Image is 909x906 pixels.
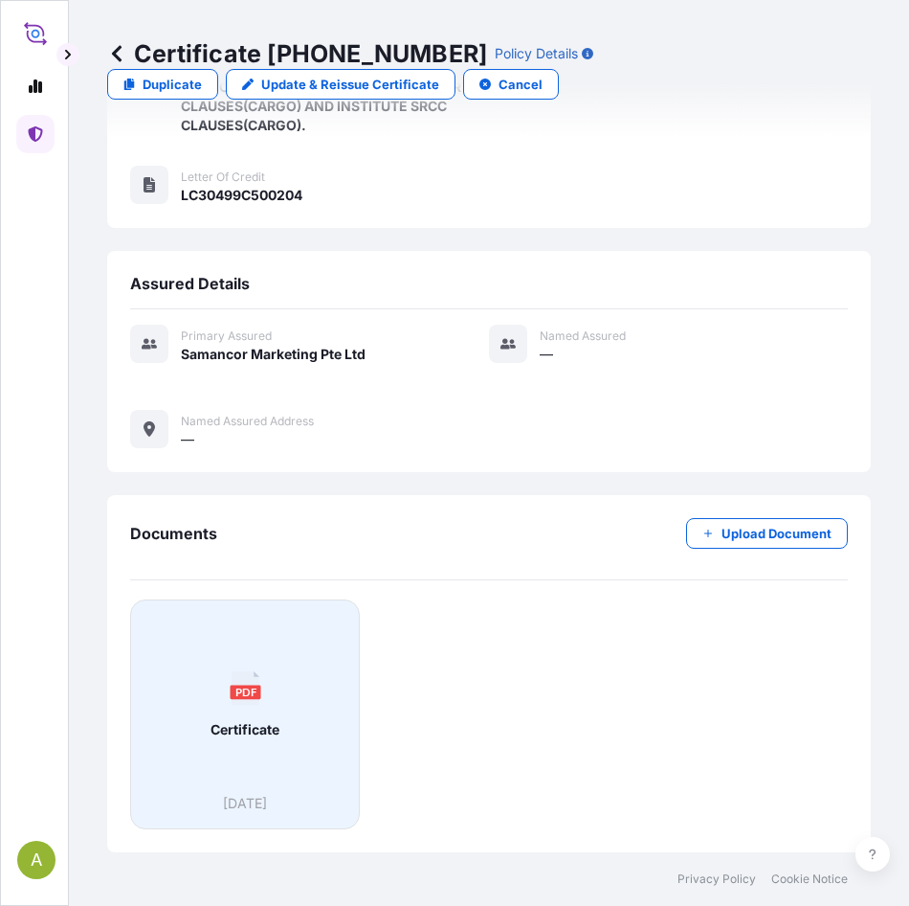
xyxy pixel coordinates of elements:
p: Policy Details [495,44,578,63]
p: Duplicate [143,75,202,94]
span: Named Assured [540,328,626,344]
a: Cookie Notice [771,872,848,887]
p: Update & Reissue Certificate [261,75,439,94]
p: Upload Document [721,524,831,543]
a: Update & Reissue Certificate [226,69,455,100]
span: Letter of Credit [181,170,265,185]
button: Upload Document [686,518,848,549]
span: Certificate [211,720,279,739]
p: Certificate [PHONE_NUMBER] [107,38,487,69]
button: Cancel [463,69,559,100]
a: Privacy Policy [677,872,756,887]
span: Primary assured [181,328,272,344]
span: Documents [130,524,217,543]
span: Samancor Marketing Pte Ltd [181,345,366,364]
span: Named Assured Address [181,414,314,429]
p: Cancel [499,75,543,94]
a: PDFCertificate[DATE] [130,600,360,829]
span: — [540,345,553,364]
text: PDF [234,685,256,697]
a: Duplicate [107,69,218,100]
span: LC30499C500204 [181,186,302,205]
span: Assured Details [130,274,250,293]
span: A [31,850,42,870]
span: — [181,430,194,449]
span: [DATE] [223,794,267,813]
